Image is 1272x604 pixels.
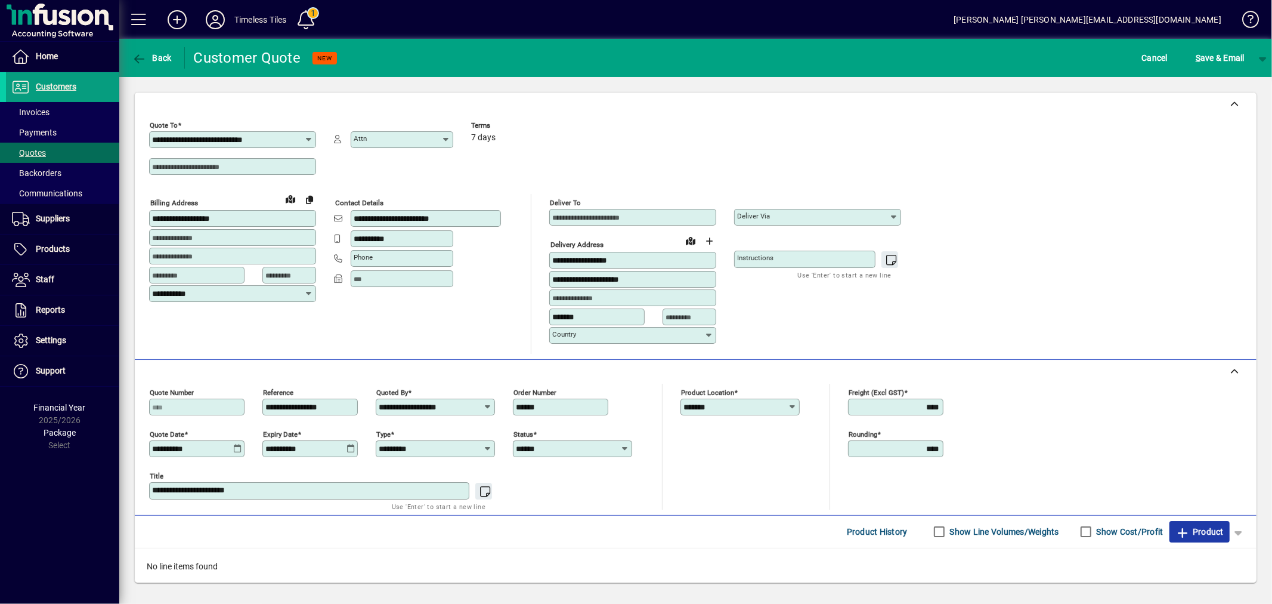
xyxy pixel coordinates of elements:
mat-label: Quote date [150,430,184,438]
a: Home [6,42,119,72]
button: Profile [196,9,234,30]
button: Save & Email [1190,47,1251,69]
span: Home [36,51,58,61]
span: Invoices [12,107,49,117]
mat-label: Product location [681,388,734,396]
span: Customers [36,82,76,91]
mat-label: Order number [513,388,556,396]
span: Cancel [1142,48,1168,67]
span: S [1196,53,1200,63]
mat-label: Attn [354,134,367,143]
a: Backorders [6,163,119,183]
span: Quotes [12,148,46,158]
span: Products [36,244,70,254]
mat-label: Quote number [150,388,194,396]
a: Products [6,235,119,264]
a: Communications [6,183,119,204]
mat-label: Deliver To [550,199,581,207]
label: Show Cost/Profit [1094,526,1163,538]
mat-hint: Use 'Enter' to start a new line [392,500,485,513]
mat-hint: Use 'Enter' to start a new line [798,268,892,282]
button: Choose address [700,232,719,251]
span: Staff [36,275,54,284]
button: Cancel [1139,47,1171,69]
mat-label: Phone [354,253,373,261]
mat-label: Quoted by [376,388,408,396]
button: Back [129,47,175,69]
button: Add [158,9,196,30]
a: Knowledge Base [1233,2,1257,41]
app-page-header-button: Back [119,47,185,69]
a: Reports [6,295,119,325]
button: Copy to Delivery address [300,190,319,209]
a: Settings [6,326,119,356]
mat-label: Title [150,472,163,480]
button: Product History [842,521,912,543]
mat-label: Deliver via [737,212,770,220]
div: Timeless Tiles [234,10,286,29]
mat-label: Quote To [150,121,178,130]
span: Communications [12,189,82,198]
a: Payments [6,122,119,143]
mat-label: Country [552,330,576,338]
mat-label: Instructions [737,254,773,262]
mat-label: Rounding [849,430,877,438]
div: No line items found [135,548,1256,585]
span: ave & Email [1196,48,1245,67]
span: Payments [12,128,57,137]
span: Product [1175,522,1224,541]
span: Backorders [12,168,61,178]
span: Suppliers [36,214,70,223]
span: NEW [317,54,332,62]
div: Customer Quote [194,48,301,67]
mat-label: Expiry date [263,430,298,438]
span: Reports [36,305,65,315]
a: Quotes [6,143,119,163]
span: Product History [847,522,908,541]
label: Show Line Volumes/Weights [948,526,1059,538]
a: Staff [6,265,119,295]
mat-label: Type [376,430,391,438]
button: Product [1169,521,1230,543]
a: View on map [681,231,700,250]
mat-label: Status [513,430,533,438]
mat-label: Freight (excl GST) [849,388,904,396]
mat-label: Reference [263,388,293,396]
span: Support [36,366,66,375]
a: Invoices [6,102,119,122]
span: Financial Year [34,403,86,412]
span: Terms [471,122,543,130]
a: Suppliers [6,204,119,234]
a: View on map [281,189,300,208]
span: Package [44,428,76,437]
a: Support [6,356,119,386]
div: [PERSON_NAME] [PERSON_NAME][EMAIL_ADDRESS][DOMAIN_NAME] [954,10,1221,29]
span: Back [132,53,172,63]
span: Settings [36,335,66,345]
span: 7 days [471,133,496,143]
